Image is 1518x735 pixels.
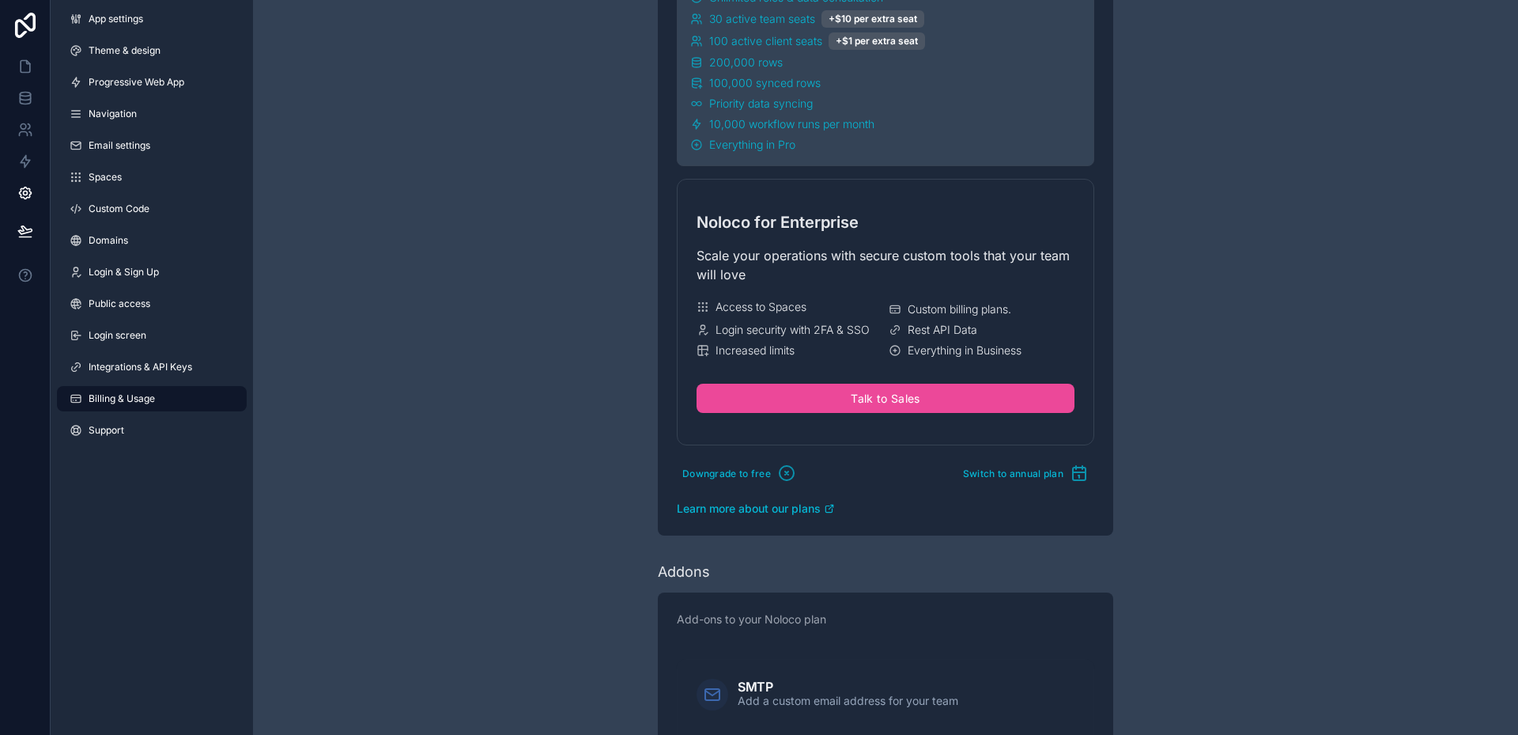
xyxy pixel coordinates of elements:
div: Addons [658,561,710,583]
span: Navigation [89,108,137,120]
button: Talk to Sales [697,384,1074,414]
span: Rest API Data [908,322,977,338]
span: Custom Code [89,203,149,215]
span: Custom billing plans. [908,301,1011,317]
span: Switch to annual plan [963,468,1063,479]
span: 100 active client seats [709,33,822,49]
a: Billing & Usage [57,386,247,411]
span: Priority data syncing [709,96,813,112]
span: App settings [89,13,143,25]
a: Support [57,418,247,443]
a: Login & Sign Up [57,260,247,285]
div: Add a custom email address for your team [738,693,958,709]
span: Increased limits [716,343,795,358]
span: Downgrade to free [682,468,771,479]
span: Login screen [89,329,146,342]
span: Access to Spaces [716,299,806,315]
span: Domains [89,234,128,247]
span: Email settings [89,139,150,152]
span: Billing & Usage [89,392,155,405]
a: Navigation [57,101,247,127]
button: Downgrade to free [677,458,802,488]
span: Everything in Business [908,343,1021,358]
a: Login screen [57,323,247,348]
span: Learn more about our plans [677,501,821,517]
span: 100,000 synced rows [709,75,821,91]
a: Domains [57,228,247,253]
span: 10,000 workflow runs per month [709,116,874,132]
a: Public access [57,291,247,316]
span: Progressive Web App [89,76,184,89]
span: Support [89,424,124,437]
span: Integrations & API Keys [89,361,192,373]
a: Learn more about our plans [677,501,1094,517]
button: Switch to annual plan [957,458,1094,488]
span: Login & Sign Up [89,266,159,278]
a: Progressive Web App [57,70,247,95]
a: Spaces [57,165,247,190]
span: Theme & design [89,44,160,57]
span: Login security with 2FA & SSO [716,322,870,338]
div: +$1 per extra seat [829,32,925,50]
span: Spaces [89,171,122,184]
a: Custom Code [57,196,247,222]
span: Public access [89,297,150,310]
span: Everything in Pro [709,137,795,153]
span: Noloco for Enterprise [697,211,859,233]
a: Integrations & API Keys [57,354,247,380]
a: Theme & design [57,38,247,63]
span: 200,000 rows [709,55,783,70]
span: 30 active team seats [709,11,815,27]
div: +$10 per extra seat [821,10,924,28]
p: Add-ons to your Noloco plan [677,612,1094,627]
a: Email settings [57,133,247,158]
div: Scale your operations with secure custom tools that your team will love [697,246,1074,284]
a: App settings [57,6,247,32]
div: SMTP [738,680,958,693]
